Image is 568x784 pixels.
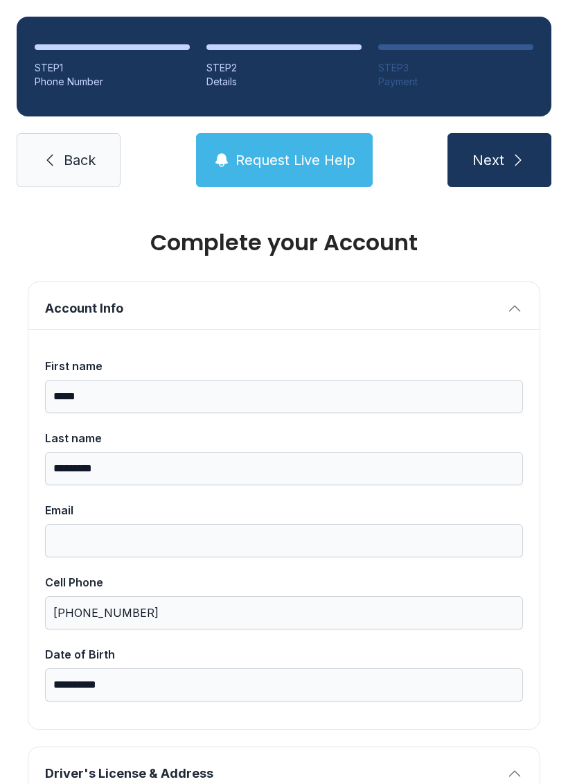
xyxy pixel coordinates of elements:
[45,358,523,374] div: First name
[45,452,523,485] input: Last name
[35,75,190,89] div: Phone Number
[206,61,362,75] div: STEP 2
[236,150,355,170] span: Request Live Help
[45,596,523,629] input: Cell Phone
[45,574,523,591] div: Cell Phone
[45,430,523,446] div: Last name
[206,75,362,89] div: Details
[64,150,96,170] span: Back
[45,524,523,557] input: Email
[45,668,523,702] input: Date of Birth
[35,61,190,75] div: STEP 1
[45,299,501,318] span: Account Info
[45,380,523,413] input: First name
[472,150,504,170] span: Next
[28,232,540,254] h1: Complete your Account
[45,764,501,783] span: Driver's License & Address
[28,282,540,329] button: Account Info
[378,75,533,89] div: Payment
[45,502,523,519] div: Email
[45,646,523,663] div: Date of Birth
[378,61,533,75] div: STEP 3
